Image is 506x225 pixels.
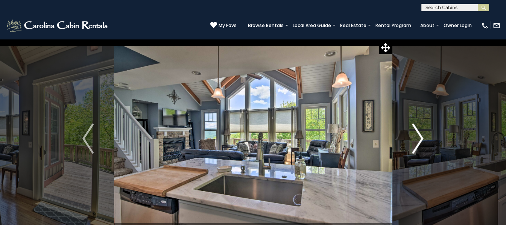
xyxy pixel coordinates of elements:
a: Browse Rentals [244,20,287,31]
span: My Favs [219,22,237,29]
img: phone-regular-white.png [481,22,489,29]
img: arrow [82,124,94,154]
a: About [416,20,438,31]
a: Real Estate [336,20,370,31]
a: My Favs [210,21,237,29]
a: Rental Program [372,20,415,31]
img: mail-regular-white.png [493,22,500,29]
img: arrow [412,124,424,154]
a: Local Area Guide [289,20,335,31]
img: White-1-2.png [6,18,110,33]
a: Owner Login [440,20,476,31]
